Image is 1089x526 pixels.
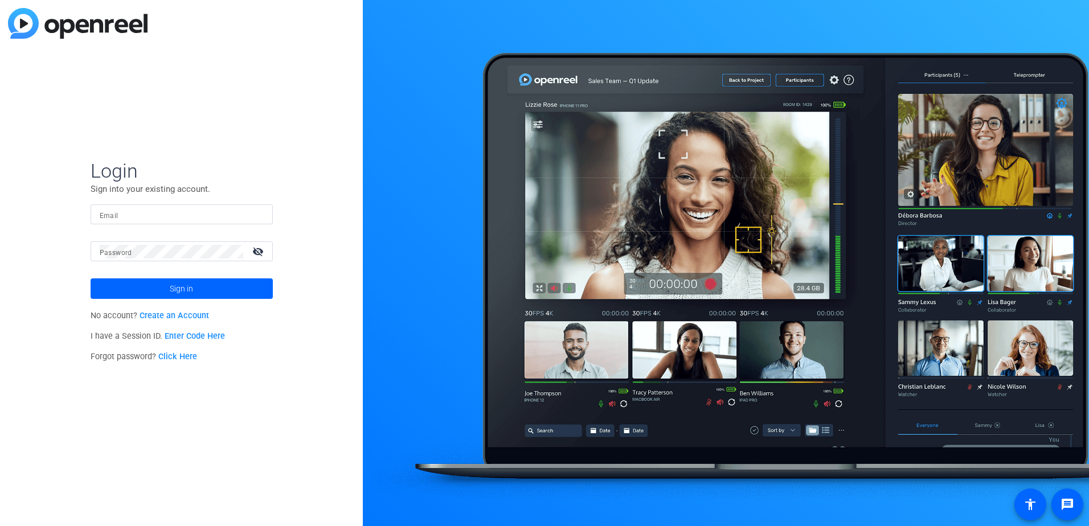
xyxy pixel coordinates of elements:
[91,183,273,195] p: Sign into your existing account.
[91,159,273,183] span: Login
[165,331,225,341] a: Enter Code Here
[245,243,273,260] mat-icon: visibility_off
[170,274,193,303] span: Sign in
[91,352,198,361] span: Forgot password?
[91,311,210,320] span: No account?
[158,352,197,361] a: Click Here
[91,331,226,341] span: I have a Session ID.
[8,8,148,39] img: blue-gradient.svg
[100,208,264,221] input: Enter Email Address
[100,212,118,220] mat-label: Email
[140,311,209,320] a: Create an Account
[100,249,132,257] mat-label: Password
[91,278,273,299] button: Sign in
[1061,498,1074,511] mat-icon: message
[1024,498,1037,511] mat-icon: accessibility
